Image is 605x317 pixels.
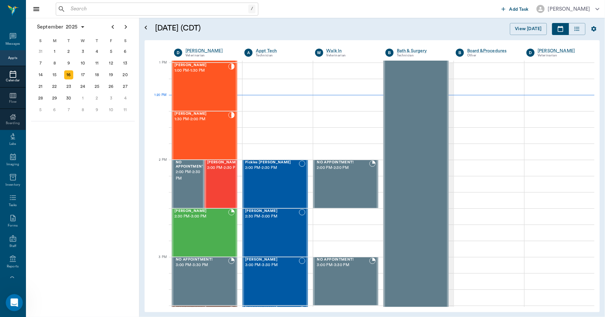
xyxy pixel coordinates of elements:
[467,53,516,58] div: Other
[386,49,394,57] div: B
[538,48,587,54] div: [PERSON_NAME]
[172,208,237,257] div: BOOKED, 2:30 PM - 3:00 PM
[29,41,119,54] div: ... This is the notice pop up
[538,53,587,58] div: Veterinarian
[9,203,17,208] div: Tasks
[244,49,253,57] div: A
[185,53,235,58] div: Veterinarian
[317,165,369,171] span: 2:00 PM - 2:30 PM
[65,22,79,31] span: 2025
[207,160,240,165] span: [PERSON_NAME]
[205,160,237,208] div: NOT_CONFIRMED, 2:00 PM - 2:30 PM
[107,47,116,56] div: Friday, September 5, 2025
[155,23,325,33] h5: [DATE] (CDT)
[243,257,308,306] div: NOT_CONFIRMED, 3:00 PM - 3:30 PM
[92,59,101,68] div: Thursday, September 11, 2025
[50,82,59,91] div: Monday, September 22, 2025
[50,70,59,79] div: Monday, September 15, 2025
[107,94,116,103] div: Friday, October 3, 2025
[34,20,89,33] button: September2025
[78,47,88,56] div: Wednesday, September 3, 2025
[48,36,62,46] div: M
[33,63,84,68] a: [URL][DOMAIN_NAME]
[313,160,378,208] div: BOOKED, 2:00 PM - 2:30 PM
[36,70,45,79] div: Sunday, September 14, 2025
[243,160,308,208] div: NOT_CONFIRMED, 2:00 PM - 2:30 PM
[121,47,130,56] div: Saturday, September 6, 2025
[326,48,376,54] a: Walk In
[150,59,167,76] div: 1 PM
[5,58,125,78] div: Bert says…
[150,254,167,270] div: 3 PM
[50,59,59,68] div: Monday, September 8, 2025
[548,5,590,13] div: [PERSON_NAME]
[256,48,305,54] a: Appt Tech
[10,162,101,175] div: Let me look into the landscape and I'll follow up.
[150,157,167,173] div: 2 PM
[118,36,132,46] div: S
[64,82,73,91] div: Tuesday, September 23, 2025
[317,258,369,262] span: NO APPOINTMENT!
[64,70,73,79] div: Today, Tuesday, September 16, 2025
[456,49,464,57] div: B
[50,47,59,56] div: Monday, September 1, 2025
[68,5,248,14] input: Search
[31,3,74,8] h1: [PERSON_NAME]
[64,105,73,114] div: Tuesday, October 7, 2025
[121,82,130,91] div: Saturday, September 27, 2025
[20,212,26,217] button: Gif picker
[397,53,446,58] div: Technician
[23,16,125,36] div: Sorry these are for the landscape printing
[121,59,130,68] div: Saturday, September 13, 2025
[121,70,130,79] div: Saturday, September 20, 2025
[8,223,18,228] div: Forms
[31,8,44,15] p: Active
[36,82,45,91] div: Sunday, September 21, 2025
[64,94,73,103] div: Tuesday, September 30, 2025
[10,180,65,184] div: [PERSON_NAME] • 14m ago
[174,116,228,123] span: 1:30 PM - 2:00 PM
[104,36,118,46] div: F
[174,306,228,311] span: [PERSON_NAME]
[50,94,59,103] div: Monday, September 29, 2025
[4,3,17,15] button: go back
[245,213,299,220] span: 2:30 PM - 3:00 PM
[111,210,122,220] button: Send a message…
[499,3,531,15] button: Add Task
[23,191,125,211] div: Ok, gatcha! I have completely missed that! Sorry about that lol. Thank you
[6,294,23,311] iframe: Intercom live chat
[29,194,119,207] div: Ok, gatcha! I have completely missed that! Sorry about that lol. Thank you
[36,105,45,114] div: Sunday, October 5, 2025
[36,94,45,103] div: Sunday, September 28, 2025
[36,22,65,31] span: September
[256,53,305,58] div: Technician
[92,70,101,79] div: Thursday, September 18, 2025
[5,77,106,179] div: Okay, for the pop-up notes. You'll need to click into each of them, click edit, and then click de...
[78,70,88,79] div: Wednesday, September 17, 2025
[9,142,16,147] div: Labs
[245,262,299,268] span: 3:00 PM - 3:30 PM
[510,23,547,35] button: View [DATE]
[92,94,101,103] div: Thursday, October 2, 2025
[33,36,48,46] div: S
[29,41,79,47] a: [URL][DOMAIN_NAME]
[326,53,376,58] div: Veterinarian
[9,244,16,249] div: Staff
[172,63,237,111] div: CHECKED_IN, 1:00 PM - 1:30 PM
[6,41,20,46] div: Messages
[174,67,228,74] span: 1:00 PM - 1:30 PM
[397,48,446,54] a: Bath & Surgery
[41,212,46,217] button: Start recording
[107,105,116,114] div: Friday, October 10, 2025
[31,212,36,217] button: Upload attachment
[64,47,73,56] div: Tuesday, September 2, 2025
[107,82,116,91] div: Friday, September 26, 2025
[30,3,43,16] button: Close drawer
[174,213,228,220] span: 2:30 PM - 3:00 PM
[50,105,59,114] div: Monday, October 6, 2025
[62,36,76,46] div: T
[107,59,116,68] div: Friday, September 12, 2025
